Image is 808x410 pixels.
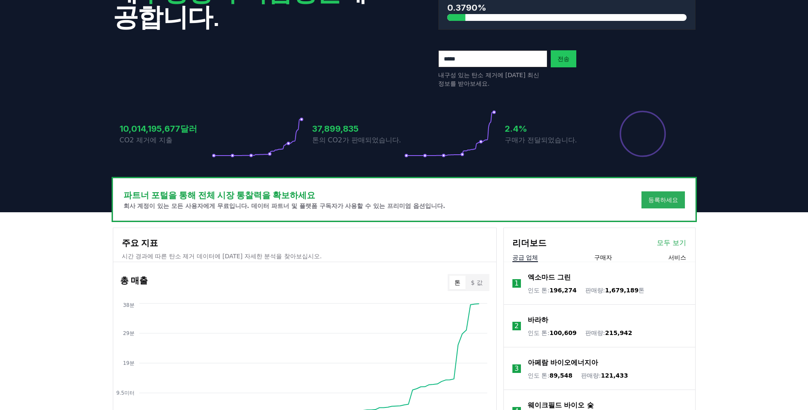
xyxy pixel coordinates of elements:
[549,329,577,336] span: 100,609
[594,253,612,262] button: 구매자
[619,110,667,158] div: 전달된 매출 비율
[312,122,404,135] h3: 37,899,835
[581,371,628,380] p: 판매량:
[123,360,134,366] tspan: 19분
[447,1,687,14] h3: 0.3790%
[515,364,519,374] p: 3
[648,196,678,204] a: 등록하세요
[505,122,597,135] h3: 2.4%
[549,287,577,294] span: 196,274
[122,252,488,260] p: 시간 경과에 따른 탄소 제거 데이터에 [DATE] 자세한 분석을 찾아보십시오.
[312,135,404,145] p: 톤의 CO2가 판매되었습니다.
[549,372,572,379] span: 89,548
[515,278,519,289] p: 1
[551,50,576,67] button: 전송
[512,253,538,262] button: 공급 업체
[528,371,572,380] p: 인도 톤:
[438,71,547,88] p: 내구성 있는 탄소 제거에 [DATE] 최신 정보를 받아보세요.
[120,122,212,135] h3: 10,014,195,677달러
[528,329,577,337] p: 인도 톤:
[449,276,466,289] button: 톤
[116,390,134,396] tspan: 9.5미터
[668,253,686,262] button: 서비스
[123,330,134,336] tspan: 29분
[124,202,446,210] p: 회사 계정이 있는 모든 사용자에게 무료입니다. 데이터 파트너 및 플랫폼 구독자가 사용할 수 있는 프리미엄 옵션입니다.
[515,321,519,331] p: 2
[528,272,571,283] a: 엑소마드 그린
[512,237,546,249] h3: 리더보드
[657,238,686,248] a: 모두 보기
[122,237,488,249] h3: 주요 지표
[585,329,632,337] p: 판매량:
[528,315,548,325] a: 바라하
[505,135,597,145] p: 구매가 전달되었습니다.
[124,189,446,202] h3: 파트너 포털을 통해 전체 시장 통찰력을 확보하세요
[601,372,628,379] span: 121,433
[585,286,645,295] p: 판매량: 톤
[528,286,577,295] p: 인도 톤:
[123,302,134,308] tspan: 38분
[605,287,639,294] span: 1,679,189
[466,276,487,289] button: $ 값
[120,135,212,145] p: CO2 제거에 지출
[120,274,148,291] h3: 총 매출
[605,329,633,336] span: 215,942
[528,358,598,368] a: 아페람 바이오에너지아
[641,191,685,208] button: 등록하세요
